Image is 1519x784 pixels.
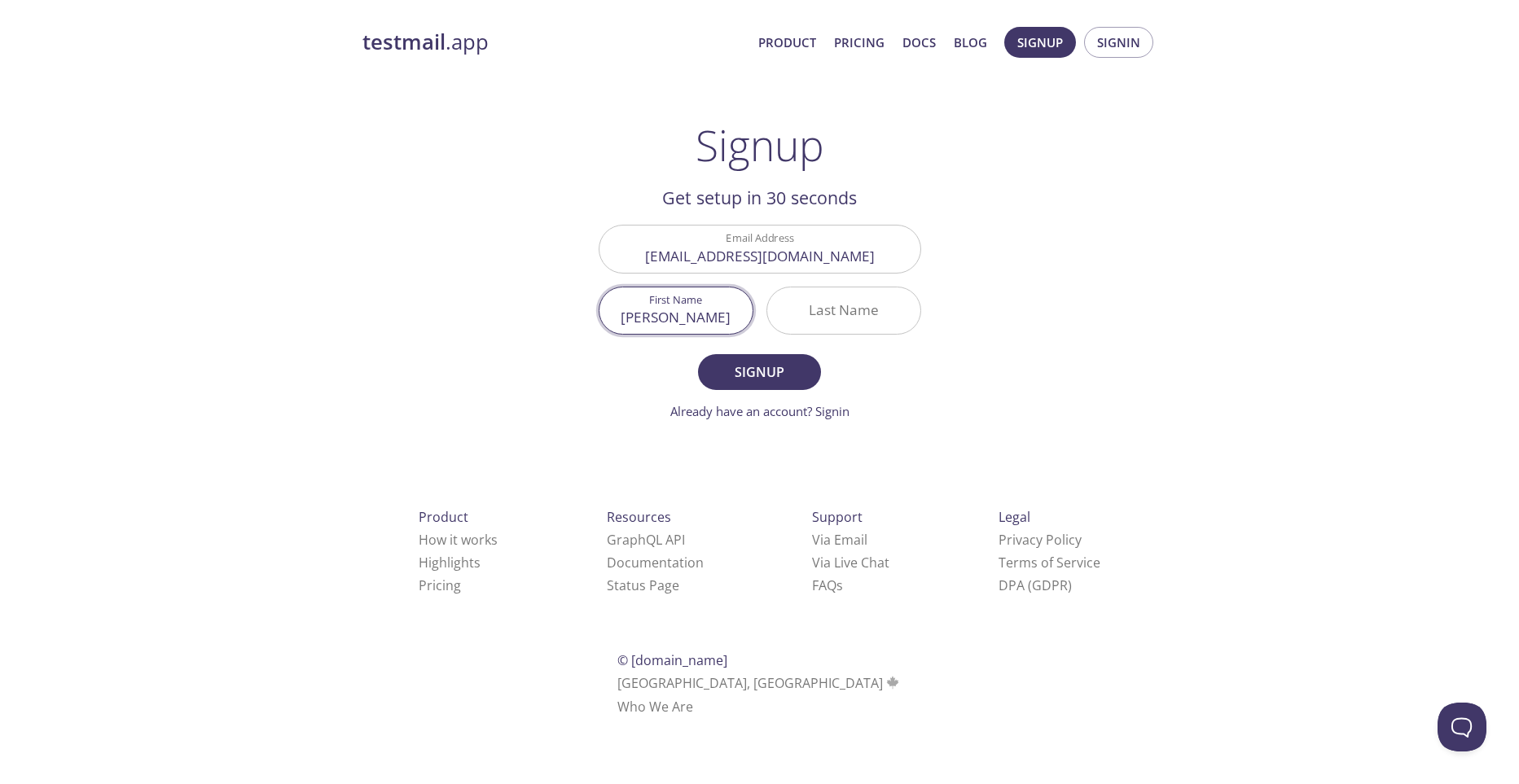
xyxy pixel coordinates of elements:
a: Product [758,32,816,53]
span: Signin [1097,32,1140,53]
a: Via Live Chat [812,554,889,572]
a: testmail.app [362,28,745,56]
span: Support [812,508,863,526]
a: Highlights [419,554,481,572]
button: Signin [1084,27,1153,58]
a: How it works [419,531,498,549]
span: [GEOGRAPHIC_DATA], [GEOGRAPHIC_DATA] [617,674,902,692]
span: Legal [999,508,1030,526]
span: Product [419,508,468,526]
button: Signup [698,354,820,390]
iframe: Help Scout Beacon - Open [1438,703,1486,751]
h2: Get setup in 30 seconds [599,184,921,212]
span: Signup [716,361,802,383]
strong: testmail [362,28,446,56]
a: Status Page [607,576,679,594]
span: © [DOMAIN_NAME] [617,651,727,669]
button: Signup [1004,27,1076,58]
span: Signup [1017,32,1063,53]
a: Who We Are [617,698,693,716]
span: s [836,576,843,594]
a: Blog [954,32,987,53]
a: Privacy Policy [999,531,1082,549]
a: Pricing [834,32,885,53]
a: GraphQL API [607,531,685,549]
a: Via Email [812,531,867,549]
span: Resources [607,508,671,526]
a: DPA (GDPR) [999,576,1072,594]
a: Docs [902,32,936,53]
h1: Signup [696,120,824,169]
a: Pricing [419,576,461,594]
a: Documentation [607,554,704,572]
a: Terms of Service [999,554,1100,572]
a: Already have an account? Signin [670,403,849,419]
a: FAQ [812,576,843,594]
